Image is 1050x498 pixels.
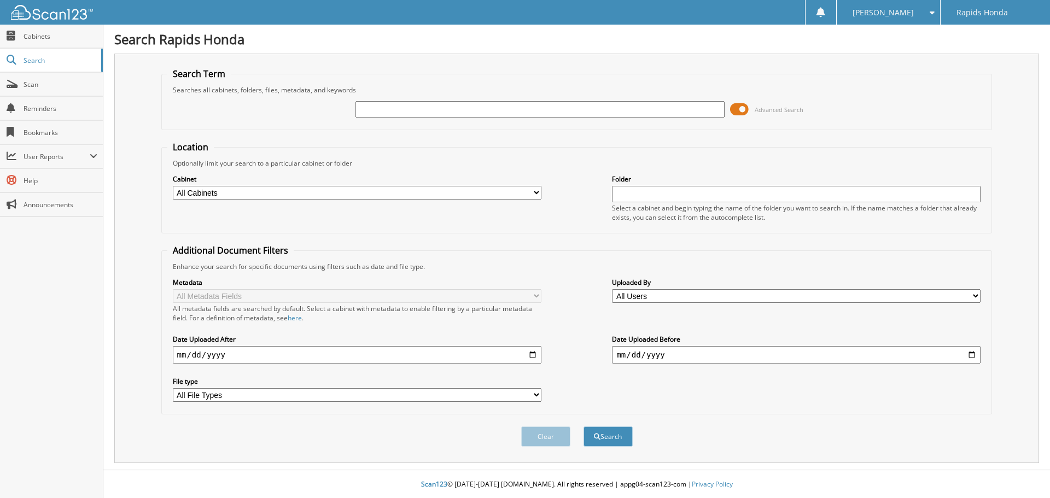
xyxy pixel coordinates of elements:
[584,426,633,447] button: Search
[24,200,97,209] span: Announcements
[521,426,570,447] button: Clear
[173,174,541,184] label: Cabinet
[173,377,541,386] label: File type
[692,479,733,489] a: Privacy Policy
[167,141,214,153] legend: Location
[11,5,93,20] img: scan123-logo-white.svg
[288,313,302,323] a: here
[421,479,447,489] span: Scan123
[956,9,1008,16] span: Rapids Honda
[114,30,1039,48] h1: Search Rapids Honda
[612,335,981,344] label: Date Uploaded Before
[167,262,987,271] div: Enhance your search for specific documents using filters such as date and file type.
[612,278,981,287] label: Uploaded By
[24,128,97,137] span: Bookmarks
[24,176,97,185] span: Help
[24,80,97,89] span: Scan
[24,56,96,65] span: Search
[612,203,981,222] div: Select a cabinet and begin typing the name of the folder you want to search in. If the name match...
[612,174,981,184] label: Folder
[24,32,97,41] span: Cabinets
[167,244,294,256] legend: Additional Document Filters
[755,106,803,114] span: Advanced Search
[173,304,541,323] div: All metadata fields are searched by default. Select a cabinet with metadata to enable filtering b...
[167,85,987,95] div: Searches all cabinets, folders, files, metadata, and keywords
[173,335,541,344] label: Date Uploaded After
[173,278,541,287] label: Metadata
[612,346,981,364] input: end
[24,104,97,113] span: Reminders
[173,346,541,364] input: start
[167,159,987,168] div: Optionally limit your search to a particular cabinet or folder
[167,68,231,80] legend: Search Term
[24,152,90,161] span: User Reports
[853,9,914,16] span: [PERSON_NAME]
[103,471,1050,498] div: © [DATE]-[DATE] [DOMAIN_NAME]. All rights reserved | appg04-scan123-com |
